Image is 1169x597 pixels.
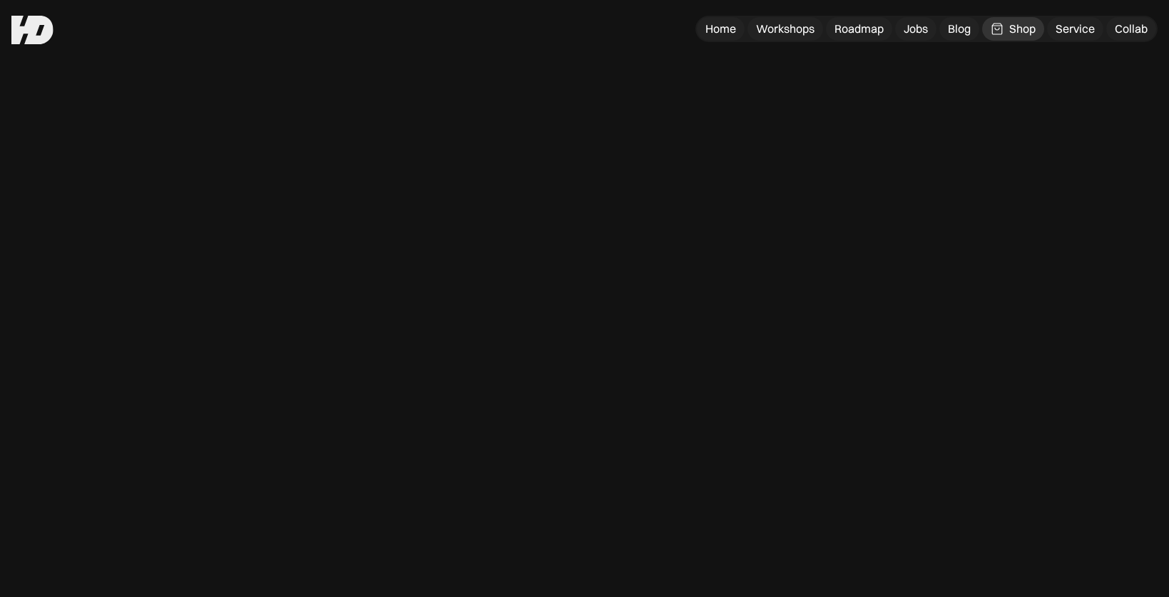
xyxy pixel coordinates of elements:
[895,17,936,41] a: Jobs
[756,21,815,36] div: Workshops
[826,17,892,41] a: Roadmap
[1009,21,1036,36] div: Shop
[1115,21,1148,36] div: Collab
[904,21,928,36] div: Jobs
[697,17,745,41] a: Home
[747,17,823,41] a: Workshops
[1047,17,1103,41] a: Service
[982,17,1044,41] a: Shop
[939,17,979,41] a: Blog
[705,21,736,36] div: Home
[834,21,884,36] div: Roadmap
[1106,17,1156,41] a: Collab
[1056,21,1095,36] div: Service
[948,21,971,36] div: Blog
